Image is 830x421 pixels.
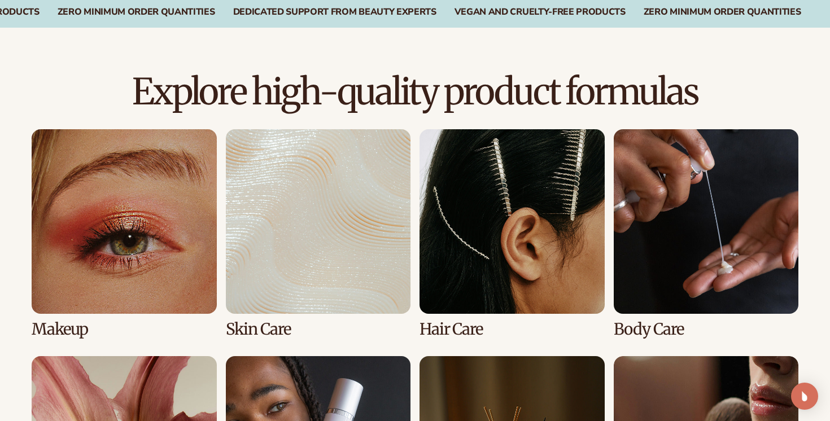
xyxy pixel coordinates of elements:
[226,321,411,338] h3: Skin Care
[233,7,436,17] div: DEDICATED SUPPORT FROM BEAUTY EXPERTS
[791,383,818,410] div: Open Intercom Messenger
[644,7,801,17] div: Zero Minimum Order QuantitieS
[420,321,605,338] h3: Hair Care
[32,321,217,338] h3: Makeup
[614,129,799,338] div: 4 / 8
[420,129,605,338] div: 3 / 8
[226,129,411,338] div: 2 / 8
[32,73,798,111] h2: Explore high-quality product formulas
[32,129,217,338] div: 1 / 8
[455,7,626,17] div: Vegan and Cruelty-Free Products
[614,321,799,338] h3: Body Care
[58,7,215,17] div: ZERO MINIMUM ORDER QUANTITIES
